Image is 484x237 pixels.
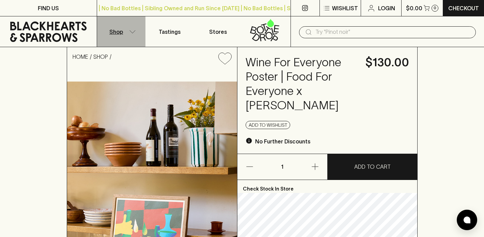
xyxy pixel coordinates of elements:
p: $0.00 [406,4,422,12]
a: SHOP [93,54,108,60]
p: Tastings [159,28,181,36]
p: Shop [109,28,123,36]
a: Tastings [145,16,194,47]
p: 1 [274,154,291,180]
p: Check Stock In Store [237,180,417,193]
p: Wishlist [332,4,358,12]
p: No Further Discounts [255,137,310,145]
p: Stores [209,28,227,36]
p: Login [378,4,395,12]
p: 0 [434,6,436,10]
p: ADD TO CART [354,163,391,171]
h4: $130.00 [365,55,409,70]
p: FIND US [38,4,59,12]
button: ADD TO CART [328,154,417,180]
input: Try "Pinot noir" [315,27,470,38]
p: Checkout [448,4,479,12]
button: Add to wishlist [216,50,234,67]
button: Shop [97,16,145,47]
button: Add to wishlist [246,121,290,129]
img: bubble-icon [464,217,470,223]
a: HOME [73,54,88,60]
a: Stores [194,16,242,47]
h4: Wine For Everyone Poster | Food For Everyone x [PERSON_NAME] [246,55,357,113]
